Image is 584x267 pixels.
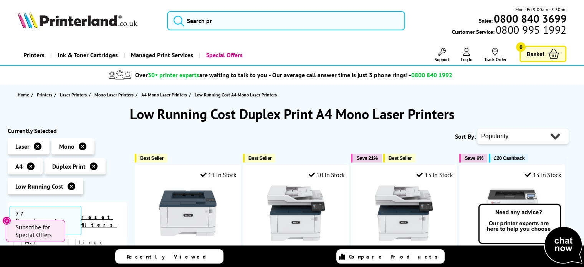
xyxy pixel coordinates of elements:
[309,171,345,179] div: 10 In Stock
[18,45,50,65] a: Printers
[375,236,433,244] a: Xerox B305
[58,45,118,65] span: Ink & Toner Cartridges
[351,154,381,163] button: Save 21%
[336,249,445,264] a: Compare Products
[68,238,122,247] a: Linux
[434,56,449,62] span: Support
[411,71,452,79] span: 0800 840 1992
[489,154,528,163] button: £20 Cashback
[140,155,164,161] span: Best Seller
[37,91,52,99] span: Printers
[452,26,566,35] span: Customer Service:
[519,46,566,62] a: Basket 0
[50,45,124,65] a: Ink & Toner Cartridges
[243,154,276,163] button: Best Seller
[81,214,117,228] a: reset filters
[37,91,54,99] a: Printers
[494,155,524,161] span: £20 Cashback
[375,184,433,242] img: Xerox B305
[476,202,584,265] img: Open Live Chat window
[267,184,325,242] img: Xerox B315
[15,223,58,239] span: Subscribe for Special Offers
[459,154,487,163] button: Save 6%
[483,184,541,242] img: Kyocera ECOSYS PA4500x
[495,26,566,33] span: 0800 995 1992
[356,155,377,161] span: Save 21%
[141,91,187,99] span: A4 Mono Laser Printers
[434,48,449,62] a: Support
[135,154,167,163] button: Best Seller
[2,216,11,225] button: Close
[515,6,566,13] span: Mon - Fri 9:00am - 5:30pm
[60,91,87,99] span: Laser Printers
[18,12,137,28] img: Printerland Logo
[141,91,189,99] a: A4 Mono Laser Printers
[60,91,89,99] a: Laser Printers
[167,11,405,30] input: Search pr
[383,154,416,163] button: Best Seller
[8,127,127,134] div: Currently Selected
[15,143,30,150] span: Laser
[493,12,566,26] b: 0800 840 3699
[135,71,267,79] span: Over are waiting to talk to you
[195,92,277,98] span: Low Running Cost A4 Mono Laser Printers
[460,48,472,62] a: Log In
[59,143,74,150] span: Mono
[478,17,492,24] span: Sales:
[15,182,63,190] span: Low Running Cost
[115,249,223,264] a: Recently Viewed
[455,133,476,140] span: Sort By:
[199,45,248,65] a: Special Offers
[127,253,214,260] span: Recently Viewed
[349,253,442,260] span: Compare Products
[18,12,157,30] a: Printerland Logo
[148,71,199,79] span: 30+ printer experts
[269,71,452,79] span: - Our average call answer time is just 3 phone rings! -
[417,171,453,179] div: 15 In Stock
[159,184,217,242] img: Xerox B310
[484,48,506,62] a: Track Order
[13,238,68,247] a: Mac
[159,236,217,244] a: Xerox B310
[94,91,136,99] a: Mono Laser Printers
[516,42,526,52] span: 0
[460,56,472,62] span: Log In
[267,236,325,244] a: Xerox B315
[248,155,272,161] span: Best Seller
[8,105,576,123] h1: Low Running Cost Duplex Print A4 Mono Laser Printers
[10,206,81,235] span: 77 Products Found
[389,155,412,161] span: Best Seller
[200,171,237,179] div: 11 In Stock
[526,49,544,59] span: Basket
[18,91,31,99] a: Home
[15,163,23,170] span: A4
[52,163,86,170] span: Duplex Print
[492,15,566,22] a: 0800 840 3699
[94,91,134,99] span: Mono Laser Printers
[525,171,561,179] div: 13 In Stock
[124,45,199,65] a: Managed Print Services
[465,155,483,161] span: Save 6%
